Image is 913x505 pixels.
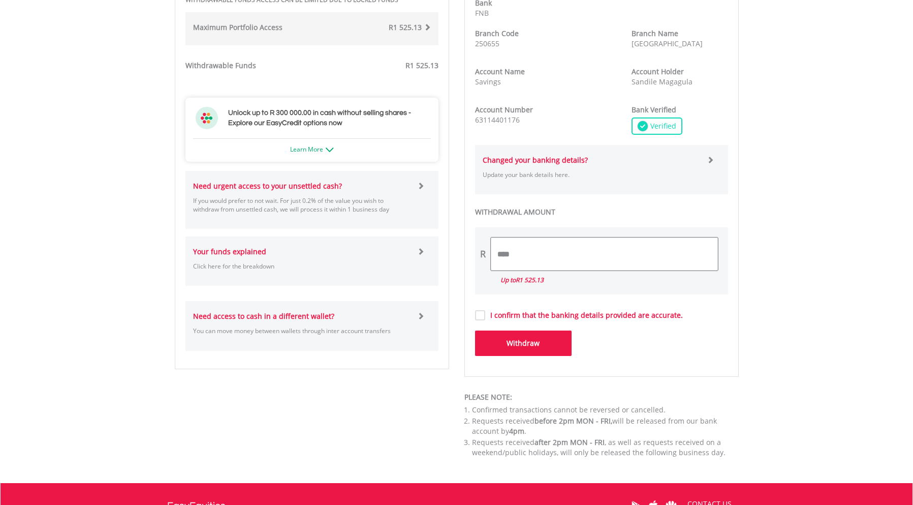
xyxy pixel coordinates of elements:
[475,8,489,18] span: FNB
[193,22,282,32] strong: Maximum Portfolio Access
[480,248,486,261] div: R
[534,416,612,426] span: before 2pm MON - FRI,
[648,121,676,131] span: Verified
[193,247,266,256] strong: Your funds explained
[472,405,739,415] li: Confirmed transactions cannot be reversed or cancelled.
[475,67,525,76] strong: Account Name
[405,61,438,70] span: R1 525.13
[632,105,676,114] strong: Bank Verified
[632,28,678,38] strong: Branch Name
[326,147,334,152] img: ec-arrow-down.png
[193,301,431,350] a: Need access to cash in a different wallet? You can move money between wallets through inter accou...
[472,437,739,458] li: Requests received , as well as requests received on a weekend/public holidays, will only be relea...
[185,61,256,70] strong: Withdrawable Funds
[632,77,692,86] span: Sandile Magagula
[534,437,605,447] span: after 2pm MON - FRI
[472,416,739,436] li: Requests received will be released from our bank account by .
[475,115,520,125] span: 63114401176
[516,276,544,284] span: R1 525.13
[193,262,410,271] p: Click here for the breakdown
[193,181,342,191] strong: Need urgent access to your unsettled cash?
[475,28,519,38] strong: Branch Code
[509,426,524,436] span: 4pm
[464,392,739,402] div: PLEASE NOTE:
[475,39,499,48] span: 250655
[632,39,703,48] span: [GEOGRAPHIC_DATA]
[290,145,334,154] a: Learn More
[500,276,544,284] i: Up to
[475,105,533,114] strong: Account Number
[228,108,428,128] h3: Unlock up to R 300 000.00 in cash without selling shares - Explore our EasyCredit options now
[196,107,218,129] img: ec-flower.svg
[485,310,683,320] label: I confirm that the banking details provided are accurate.
[483,170,700,179] p: Update your bank details here.
[475,77,501,86] span: Savings
[475,331,572,356] button: Withdraw
[389,22,422,32] span: R1 525.13
[632,67,684,76] strong: Account Holder
[193,311,334,321] strong: Need access to cash in a different wallet?
[475,207,728,217] label: WITHDRAWAL AMOUNT
[483,155,588,165] strong: Changed your banking details?
[193,326,410,335] p: You can move money between wallets through inter account transfers
[193,196,410,214] p: If you would prefer to not wait. For just 0.2% of the value you wish to withdraw from unsettled c...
